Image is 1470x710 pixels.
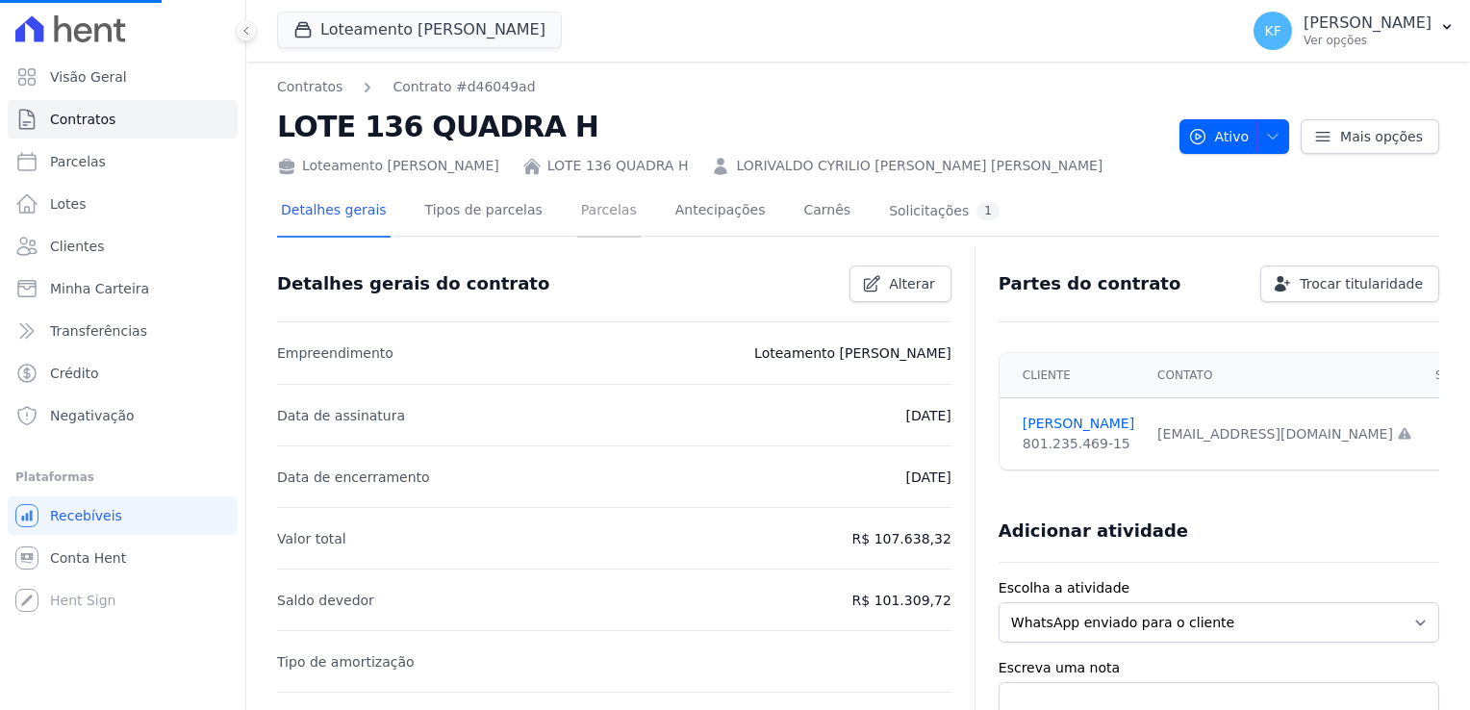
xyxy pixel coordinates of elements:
[1023,434,1134,454] div: 801.235.469-15
[999,578,1439,598] label: Escolha a atividade
[8,227,238,266] a: Clientes
[50,364,99,383] span: Crédito
[421,187,546,238] a: Tipos de parcelas
[1260,266,1439,302] a: Trocar titularidade
[1188,119,1250,154] span: Ativo
[999,520,1188,543] h3: Adicionar atividade
[50,506,122,525] span: Recebíveis
[852,527,951,550] p: R$ 107.638,32
[905,466,950,489] p: [DATE]
[799,187,854,238] a: Carnês
[50,152,106,171] span: Parcelas
[889,274,935,293] span: Alterar
[393,77,535,97] a: Contrato #d46049ad
[50,110,115,129] span: Contratos
[277,589,374,612] p: Saldo devedor
[1304,13,1432,33] p: [PERSON_NAME]
[8,100,238,139] a: Contratos
[8,58,238,96] a: Visão Geral
[15,466,230,489] div: Plataformas
[885,187,1003,238] a: Solicitações1
[8,496,238,535] a: Recebíveis
[547,156,689,176] a: LOTE 136 QUADRA H
[999,272,1181,295] h3: Partes do contrato
[672,187,770,238] a: Antecipações
[1238,4,1470,58] button: KF [PERSON_NAME] Ver opções
[889,202,1000,220] div: Solicitações
[577,187,641,238] a: Parcelas
[277,527,346,550] p: Valor total
[8,142,238,181] a: Parcelas
[852,589,951,612] p: R$ 101.309,72
[8,185,238,223] a: Lotes
[277,650,415,673] p: Tipo de amortização
[999,658,1439,678] label: Escreva uma nota
[1340,127,1423,146] span: Mais opções
[50,279,149,298] span: Minha Carteira
[1146,353,1424,398] th: Contato
[1301,119,1439,154] a: Mais opções
[277,105,1164,148] h2: LOTE 136 QUADRA H
[736,156,1102,176] a: LORIVALDO CYRILIO [PERSON_NAME] [PERSON_NAME]
[277,187,391,238] a: Detalhes gerais
[905,404,950,427] p: [DATE]
[8,539,238,577] a: Conta Hent
[8,312,238,350] a: Transferências
[8,269,238,308] a: Minha Carteira
[50,321,147,341] span: Transferências
[8,396,238,435] a: Negativação
[277,12,562,48] button: Loteamento [PERSON_NAME]
[754,342,951,365] p: Loteamento [PERSON_NAME]
[1023,414,1134,434] a: [PERSON_NAME]
[277,404,405,427] p: Data de assinatura
[277,466,430,489] p: Data de encerramento
[277,77,342,97] a: Contratos
[50,194,87,214] span: Lotes
[50,406,135,425] span: Negativação
[277,156,499,176] div: Loteamento [PERSON_NAME]
[1179,119,1290,154] button: Ativo
[50,548,126,568] span: Conta Hent
[976,202,1000,220] div: 1
[277,272,549,295] h3: Detalhes gerais do contrato
[1157,424,1412,444] div: [EMAIL_ADDRESS][DOMAIN_NAME]
[50,237,104,256] span: Clientes
[849,266,951,302] a: Alterar
[1264,24,1280,38] span: KF
[50,67,127,87] span: Visão Geral
[277,342,393,365] p: Empreendimento
[277,77,1164,97] nav: Breadcrumb
[1300,274,1423,293] span: Trocar titularidade
[8,354,238,393] a: Crédito
[1304,33,1432,48] p: Ver opções
[277,77,536,97] nav: Breadcrumb
[1000,353,1146,398] th: Cliente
